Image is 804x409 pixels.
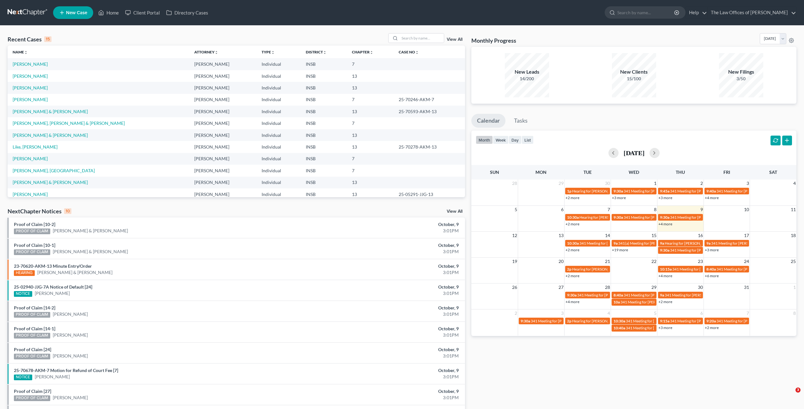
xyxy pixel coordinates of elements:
span: 9a [706,241,710,246]
span: 4 [793,180,796,187]
span: 341 Meeting for [PERSON_NAME] [620,300,677,304]
div: PROOF OF CLAIM [14,354,50,359]
span: 29 [651,284,657,291]
span: 341 Meeting for [PERSON_NAME] [670,319,727,323]
span: 341 Meeting for [PERSON_NAME] & [PERSON_NAME] [626,326,716,330]
i: unfold_more [323,51,327,54]
div: PROOF OF CLAIM [14,395,50,401]
td: 13 [347,188,394,200]
td: INSB [301,58,347,70]
div: New Leads [505,68,549,76]
div: October, 9 [315,221,459,228]
div: 3:01PM [315,353,459,359]
a: [PERSON_NAME] [13,61,48,67]
div: 14/200 [505,76,549,82]
a: 23-70620-AKM-13 Minute Entry/Order [14,263,92,269]
span: 17 [743,232,750,239]
span: 341 Meeting for [PERSON_NAME] [670,248,727,253]
a: [PERSON_NAME] & [PERSON_NAME] [53,228,128,234]
span: 5 [514,206,518,213]
td: [PERSON_NAME] [189,82,257,94]
span: 8:40a [614,293,623,297]
a: Case Nounfold_more [399,50,419,54]
div: 3/50 [719,76,763,82]
span: Tue [583,169,592,175]
div: PROOF OF CLAIM [14,229,50,234]
span: 341 Meeting for [PERSON_NAME] [711,241,768,246]
span: 9:45a [660,189,669,193]
a: [PERSON_NAME], [GEOGRAPHIC_DATA] [13,168,95,173]
td: INSB [301,70,347,82]
button: month [476,136,493,144]
span: Hearing for [PERSON_NAME] & [PERSON_NAME] [572,189,655,193]
span: 341 Meeting for [PERSON_NAME] [624,215,680,220]
a: +2 more [565,273,579,278]
td: INSB [301,165,347,176]
a: [PERSON_NAME] & [PERSON_NAME] [13,109,88,114]
a: Client Portal [122,7,163,18]
span: 28 [604,284,611,291]
a: 25-70678-AKM-7 Motion for Refund of Court Fee [7] [14,368,118,373]
a: Chapterunfold_more [352,50,373,54]
span: 341 Meeting for [PERSON_NAME] [624,189,680,193]
a: +2 more [565,195,579,200]
td: 25-05291-JJG-13 [394,188,465,200]
a: +3 more [658,325,672,330]
div: 3:01PM [315,248,459,255]
td: INSB [301,106,347,117]
a: +2 more [658,299,672,304]
a: [PERSON_NAME] [53,353,88,359]
span: 10a [614,300,620,304]
a: +2 more [565,222,579,226]
td: INSB [301,129,347,141]
a: Nameunfold_more [13,50,28,54]
span: 23 [697,258,704,265]
div: October, 9 [315,367,459,374]
span: 9:20a [706,319,716,323]
div: October, 9 [315,263,459,269]
span: 31 [743,284,750,291]
span: 9:30a [660,248,669,253]
div: 3:01PM [315,374,459,380]
span: 13 [558,232,564,239]
a: [PERSON_NAME] & [PERSON_NAME] [13,180,88,185]
span: Sun [490,169,499,175]
a: +4 more [658,222,672,226]
div: New Clients [612,68,656,76]
span: 10:30a [614,319,625,323]
td: INSB [301,188,347,200]
input: Search by name... [617,7,675,18]
span: 8 [793,309,796,317]
a: [PERSON_NAME] [13,192,48,197]
a: [PERSON_NAME] [13,156,48,161]
td: Individual [257,188,301,200]
div: 3:01PM [315,311,459,317]
span: 6 [560,206,564,213]
span: 9a [614,241,618,246]
span: 29 [558,180,564,187]
span: 12 [511,232,518,239]
div: 3:01PM [315,228,459,234]
span: 5 [653,309,657,317]
a: Like, [PERSON_NAME] [13,144,57,150]
td: Individual [257,70,301,82]
span: 18 [790,232,796,239]
a: [PERSON_NAME] & [PERSON_NAME] [13,132,88,138]
td: [PERSON_NAME] [189,165,257,176]
div: October, 9 [315,284,459,290]
td: [PERSON_NAME] [189,129,257,141]
td: Individual [257,106,301,117]
td: [PERSON_NAME] [189,58,257,70]
a: Help [686,7,707,18]
a: +3 more [612,195,626,200]
a: [PERSON_NAME] & [PERSON_NAME] [37,269,112,276]
span: 341 Meeting for [PERSON_NAME] [665,293,722,297]
div: PROOF OF CLAIM [14,312,50,318]
a: +4 more [705,195,719,200]
span: 2 [514,309,518,317]
td: Individual [257,165,301,176]
td: [PERSON_NAME] [189,188,257,200]
span: 26 [511,284,518,291]
td: [PERSON_NAME] [189,177,257,188]
a: +6 more [705,273,719,278]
